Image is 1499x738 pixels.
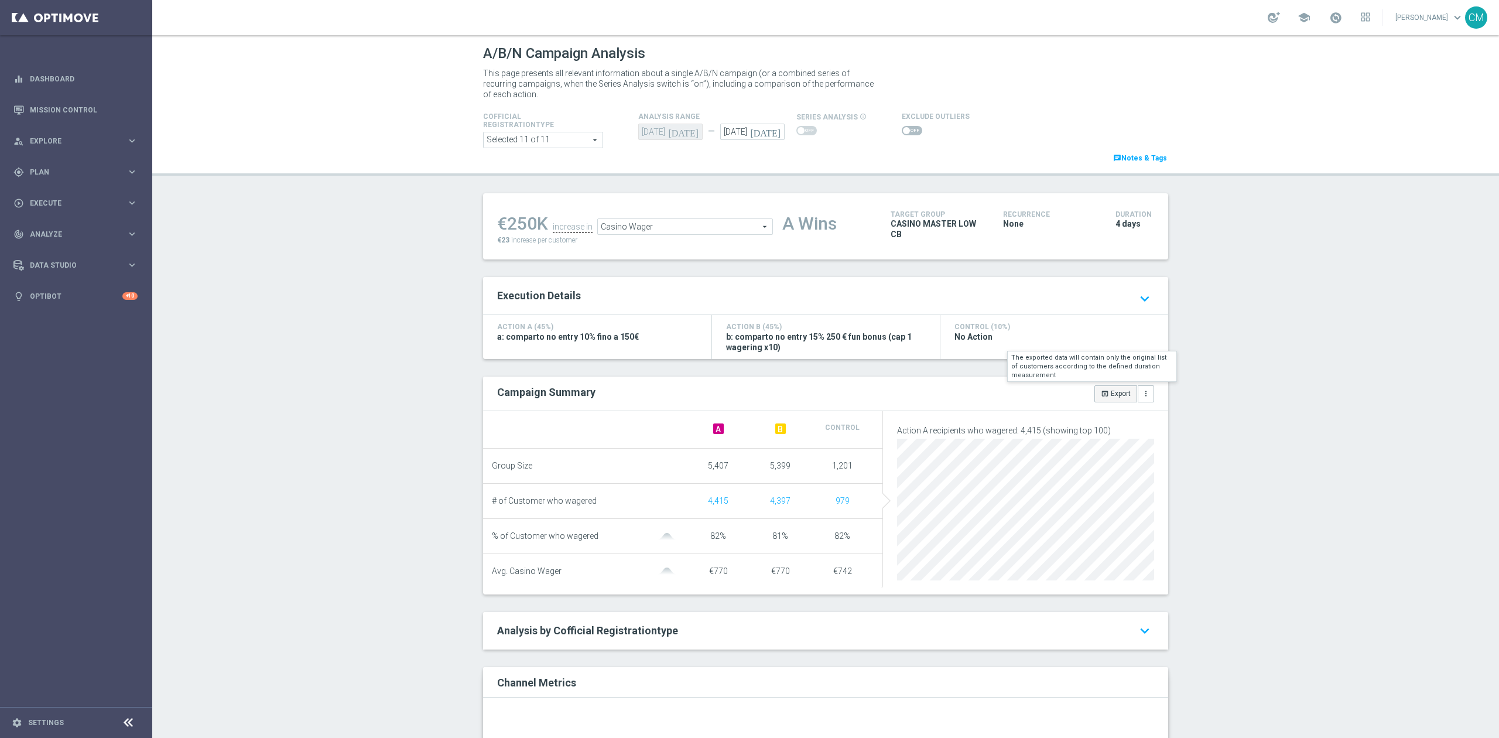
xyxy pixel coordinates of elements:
[30,200,126,207] span: Execute
[1112,152,1168,165] a: chatNotes & Tags
[497,236,509,244] span: €23
[497,289,581,302] span: Execution Details
[13,105,138,115] button: Mission Control
[497,624,678,637] span: Analysis by Cofficial Registrationtype
[13,167,126,177] div: Plan
[775,423,786,434] span: B
[12,717,22,728] i: settings
[655,533,679,541] img: gaussianGrey.svg
[772,531,788,541] span: 81%
[713,423,724,434] span: A
[13,291,24,302] i: lightbulb
[897,425,1155,436] p: Action A recipients who wagered: 4,415 (showing top 100)
[484,132,603,148] span: Expert Online Expert Retail Master Online Master Retail Other and 6 more
[1113,154,1121,162] i: chat
[709,566,728,576] span: €770
[13,136,126,146] div: Explore
[13,229,126,240] div: Analyze
[833,566,852,576] span: €742
[1115,218,1141,229] span: 4 days
[726,332,926,353] span: b: comparto no entry 15% 250 € fun bonus (cap 1 wagering x10)
[483,112,583,129] h4: Cofficial Registrationtype
[708,496,728,505] span: Show unique customers
[13,94,138,125] div: Mission Control
[750,124,785,136] i: [DATE]
[13,229,24,240] i: track_changes
[668,124,703,136] i: [DATE]
[497,332,639,342] span: a: comparto no entry 10% fino a 150€
[1003,210,1098,218] h4: Recurrence
[954,323,1155,331] h4: Control (10%)
[13,230,138,239] button: track_changes Analyze keyboard_arrow_right
[836,496,850,505] span: Show unique customers
[553,222,593,233] div: increase in
[708,461,728,470] span: 5,407
[30,63,138,94] a: Dashboard
[770,496,790,505] span: Show unique customers
[126,228,138,240] i: keyboard_arrow_right
[122,292,138,300] div: +10
[497,213,548,234] div: €250K
[13,281,138,312] div: Optibot
[30,138,126,145] span: Explore
[30,94,138,125] a: Mission Control
[1142,389,1150,398] i: more_vert
[492,566,562,576] span: Avg. Casino Wager
[1394,9,1465,26] a: [PERSON_NAME]keyboard_arrow_down
[30,169,126,176] span: Plan
[497,674,1161,690] div: Channel Metrics
[1094,385,1137,402] button: open_in_browser Export
[1465,6,1487,29] div: CM
[1451,11,1464,24] span: keyboard_arrow_down
[30,281,122,312] a: Optibot
[483,45,645,62] h1: A/B/N Campaign Analysis
[655,568,679,575] img: gaussianGrey.svg
[492,461,532,471] span: Group Size
[126,166,138,177] i: keyboard_arrow_right
[13,136,138,146] button: person_search Explore keyboard_arrow_right
[483,68,875,100] p: This page presents all relevant information about a single A/B/N campaign (or a combined series o...
[770,461,790,470] span: 5,399
[1298,11,1310,24] span: school
[796,113,858,121] span: series analysis
[13,292,138,301] div: lightbulb Optibot +10
[1101,389,1109,398] i: open_in_browser
[511,236,577,244] span: increase per customer
[954,332,993,342] span: No Action
[13,168,138,177] button: gps_fixed Plan keyboard_arrow_right
[720,124,785,140] input: Select Date
[832,461,853,470] span: 1,201
[497,323,697,331] h4: Action A (45%)
[13,63,138,94] div: Dashboard
[13,261,138,270] button: Data Studio keyboard_arrow_right
[28,719,64,726] a: Settings
[825,423,860,432] span: Control
[726,323,926,331] h4: Action B (45%)
[891,218,985,240] span: CASINO MASTER LOW CB
[1138,385,1154,402] button: more_vert
[13,74,24,84] i: equalizer
[13,74,138,84] div: equalizer Dashboard
[497,386,596,398] h2: Campaign Summary
[492,496,597,506] span: # of Customer who wagered
[834,531,850,541] span: 82%
[1115,210,1154,218] h4: Duration
[13,199,138,208] button: play_circle_outline Execute keyboard_arrow_right
[1135,620,1154,641] i: keyboard_arrow_down
[1135,289,1154,309] i: keyboard_arrow_down
[492,531,598,541] span: % of Customer who wagered
[638,112,796,121] h4: analysis range
[13,167,24,177] i: gps_fixed
[126,259,138,271] i: keyboard_arrow_right
[497,676,576,689] h2: Channel Metrics
[703,127,720,136] div: —
[126,135,138,146] i: keyboard_arrow_right
[710,531,726,541] span: 82%
[771,566,790,576] span: €770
